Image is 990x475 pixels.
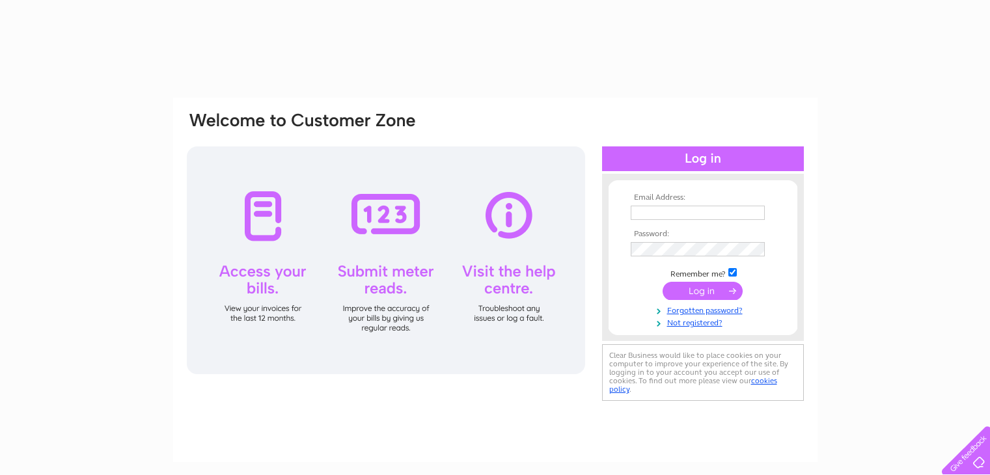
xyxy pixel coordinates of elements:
div: Clear Business would like to place cookies on your computer to improve your experience of the sit... [602,344,804,401]
a: Forgotten password? [631,303,778,316]
td: Remember me? [627,266,778,279]
a: cookies policy [609,376,777,394]
th: Password: [627,230,778,239]
input: Submit [663,282,743,300]
a: Not registered? [631,316,778,328]
th: Email Address: [627,193,778,202]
